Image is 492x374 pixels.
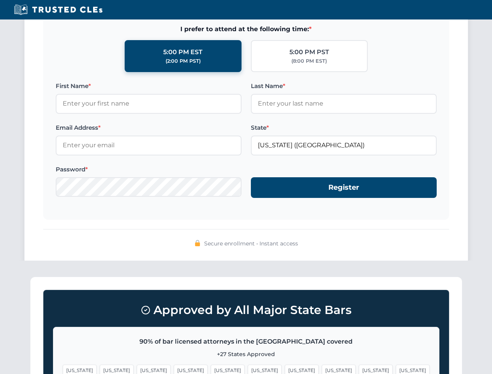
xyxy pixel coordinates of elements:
[166,57,201,65] div: (2:00 PM PST)
[251,81,437,91] label: Last Name
[204,239,298,248] span: Secure enrollment • Instant access
[63,337,430,347] p: 90% of bar licensed attorneys in the [GEOGRAPHIC_DATA] covered
[163,47,203,57] div: 5:00 PM EST
[12,4,105,16] img: Trusted CLEs
[53,300,439,321] h3: Approved by All Major State Bars
[56,123,242,132] label: Email Address
[194,240,201,246] img: 🔒
[251,177,437,198] button: Register
[251,136,437,155] input: Florida (FL)
[56,94,242,113] input: Enter your first name
[56,81,242,91] label: First Name
[251,123,437,132] label: State
[289,47,329,57] div: 5:00 PM PST
[56,165,242,174] label: Password
[291,57,327,65] div: (8:00 PM EST)
[56,24,437,34] span: I prefer to attend at the following time:
[56,136,242,155] input: Enter your email
[251,94,437,113] input: Enter your last name
[63,350,430,358] p: +27 States Approved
